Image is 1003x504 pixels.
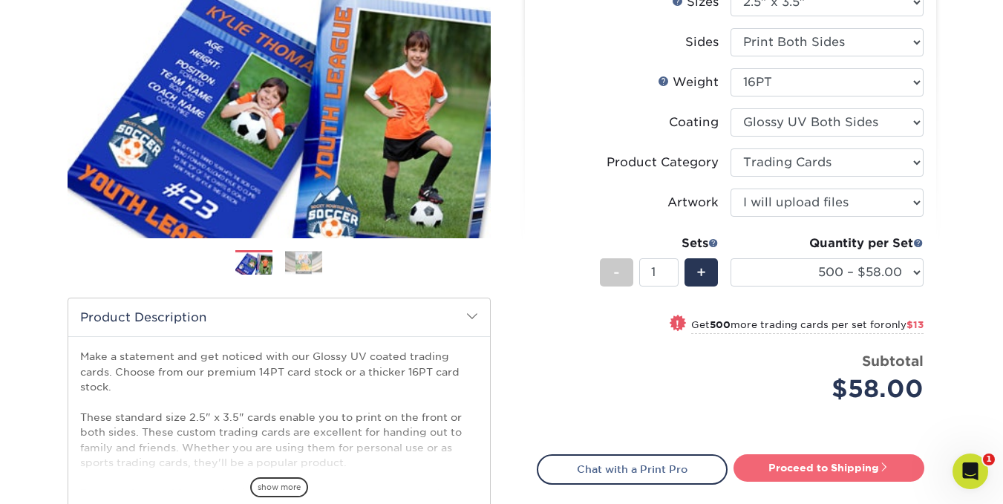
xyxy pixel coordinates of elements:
div: Quantity per Set [731,235,924,252]
div: Artwork [667,194,719,212]
span: only [885,319,924,330]
a: Proceed to Shipping [734,454,924,481]
small: Get more trading cards per set for [691,319,924,334]
span: ! [676,316,679,332]
a: Chat with a Print Pro [537,454,728,484]
div: $58.00 [742,371,924,407]
img: Trading Cards 01 [235,251,272,277]
img: Trading Cards 02 [285,251,322,274]
iframe: Intercom live chat [953,454,988,489]
span: 1 [983,454,995,465]
div: Coating [669,114,719,131]
h2: Product Description [68,298,490,336]
div: Weight [658,73,719,91]
span: $13 [906,319,924,330]
strong: Subtotal [862,353,924,369]
div: Sides [685,33,719,51]
strong: 500 [710,319,731,330]
span: - [613,261,620,284]
div: Product Category [607,154,719,171]
span: show more [250,477,308,497]
iframe: Google Customer Reviews [4,459,126,499]
span: + [696,261,706,284]
div: Sets [600,235,719,252]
